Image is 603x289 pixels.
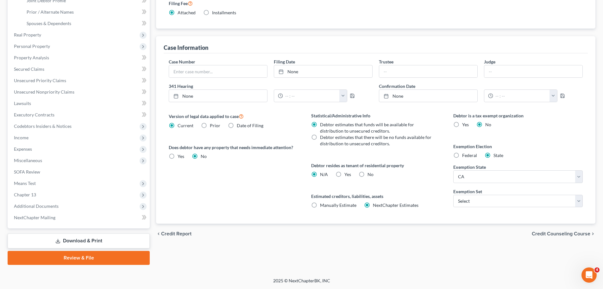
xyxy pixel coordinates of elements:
[14,32,41,37] span: Real Property
[178,123,193,128] span: Current
[8,251,150,265] a: Review & File
[169,90,267,102] a: None
[166,83,376,89] label: 341 Hearing
[493,153,503,158] span: State
[379,58,393,65] label: Trustee
[320,172,328,177] span: N/A
[201,154,207,159] span: No
[493,90,550,102] input: -- : --
[27,21,71,26] span: Spouses & Dependents
[462,122,469,127] span: Yes
[14,203,59,209] span: Additional Documents
[22,6,150,18] a: Prior / Alternate Names
[14,112,54,117] span: Executory Contracts
[9,52,150,63] a: Property Analysis
[14,146,32,152] span: Expenses
[22,18,150,29] a: Spouses & Dependents
[9,86,150,98] a: Unsecured Nonpriority Claims
[14,135,28,140] span: Income
[462,153,477,158] span: Federal
[594,267,600,273] span: 4
[376,83,586,89] label: Confirmation Date
[311,112,441,119] label: Statistical/Administrative Info
[210,123,220,128] span: Prior
[9,212,150,223] a: NextChapter Mailing
[590,231,595,236] i: chevron_right
[9,109,150,121] a: Executory Contracts
[14,123,72,129] span: Codebtors Insiders & Notices
[581,267,597,283] iframe: Intercom live chat
[156,231,161,236] i: chevron_left
[311,193,441,200] label: Estimated creditors, liabilities, assets
[9,166,150,178] a: SOFA Review
[320,202,356,208] span: Manually Estimate
[9,63,150,75] a: Secured Claims
[373,202,418,208] span: NextChapter Estimates
[169,65,267,77] input: Enter case number...
[320,135,431,146] span: Debtor estimates that there will be no funds available for distribution to unsecured creditors.
[532,231,595,236] button: Credit Counseling Course chevron_right
[164,44,208,51] div: Case Information
[9,98,150,109] a: Lawsuits
[453,188,482,195] label: Exemption Set
[178,10,196,15] span: Attached
[14,78,66,83] span: Unsecured Priority Claims
[161,231,192,236] span: Credit Report
[274,65,372,77] a: None
[9,75,150,86] a: Unsecured Priority Claims
[484,58,495,65] label: Judge
[14,43,50,49] span: Personal Property
[237,123,263,128] span: Date of Filing
[379,90,477,102] a: None
[283,90,340,102] input: -- : --
[212,10,236,15] span: Installments
[14,192,36,197] span: Chapter 13
[453,112,583,119] label: Debtor is a tax exempt organization
[178,154,184,159] span: Yes
[14,215,55,220] span: NextChapter Mailing
[14,89,74,95] span: Unsecured Nonpriority Claims
[14,169,40,174] span: SOFA Review
[14,66,44,72] span: Secured Claims
[485,122,491,127] span: No
[27,9,74,15] span: Prior / Alternate Names
[311,162,441,169] label: Debtor resides as tenant of residential property
[14,158,42,163] span: Miscellaneous
[484,65,582,77] input: --
[14,101,31,106] span: Lawsuits
[169,112,298,120] label: Version of legal data applied to case
[453,143,583,150] label: Exemption Election
[367,172,374,177] span: No
[169,144,298,151] label: Does debtor have any property that needs immediate attention?
[532,231,590,236] span: Credit Counseling Course
[169,58,195,65] label: Case Number
[8,233,150,248] a: Download & Print
[274,58,295,65] label: Filing Date
[344,172,351,177] span: Yes
[156,231,192,236] button: chevron_left Credit Report
[14,181,36,186] span: Means Test
[14,55,49,60] span: Property Analysis
[453,164,486,170] label: Exemption State
[379,65,477,77] input: --
[320,122,414,134] span: Debtor estimates that funds will be available for distribution to unsecured creditors.
[121,278,482,289] div: 2025 © NextChapterBK, INC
